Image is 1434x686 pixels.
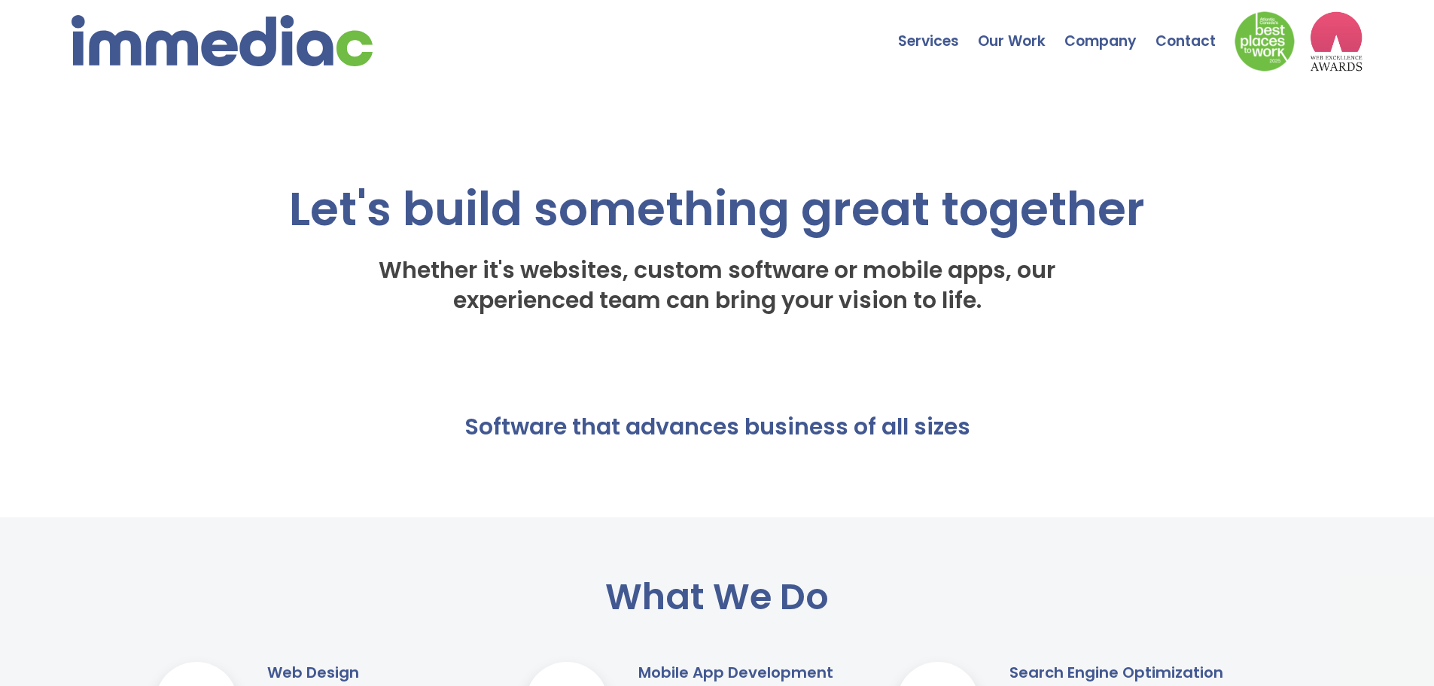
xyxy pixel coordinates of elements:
[1009,662,1230,683] h3: Search Engine Optimization
[267,662,488,683] h3: Web Design
[638,662,859,683] h3: Mobile App Development
[1155,4,1235,56] a: Contact
[289,176,1145,242] span: Let's build something great together
[1310,11,1362,72] img: logo2_wea_nobg.webp
[898,4,978,56] a: Services
[1235,11,1295,72] img: Down
[1064,4,1155,56] a: Company
[379,254,1055,316] span: Whether it's websites, custom software or mobile apps, our experienced team can bring your vision...
[464,410,970,443] span: Software that advances business of all sizes
[978,4,1064,56] a: Our Work
[72,15,373,66] img: immediac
